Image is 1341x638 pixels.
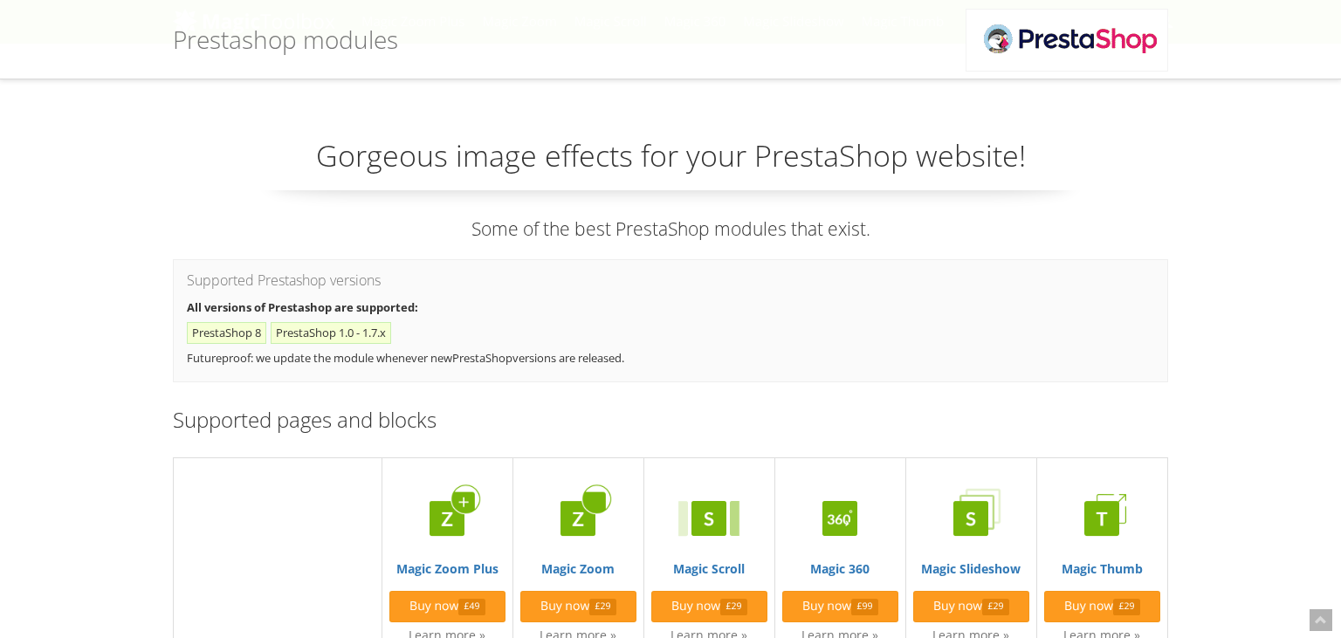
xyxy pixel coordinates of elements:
span: £99 [851,599,878,615]
img: Magic 360 [805,484,875,553]
a: Magic Zoom [520,484,636,577]
span: £29 [589,599,616,615]
strong: All versions of Prestashop are supported: [187,299,418,315]
p: Gorgeous image effects for your PrestaShop website! [173,135,1168,190]
a: Magic 360 [782,484,898,577]
span: £29 [982,599,1009,615]
li: PrestaShop 8 [187,322,266,344]
img: Magic Slideshow [936,484,1006,553]
img: Magic Scroll [674,484,744,553]
a: Buy now£29 [1044,591,1160,622]
p: Futureproof: we update the module whenever new versions are released. [187,348,1154,368]
p: Some of the best PrestaShop modules that exist. [173,216,1168,242]
h3: Supported Prestashop versions [187,273,1154,289]
a: Buy now£29 [913,591,1029,622]
img: Magic Thumb [1067,484,1137,553]
span: £29 [720,599,747,615]
a: PrestaShop [452,350,512,366]
h1: Prestashop modules [173,13,398,65]
li: PrestaShop 1.0 - 1.7.x [271,322,391,344]
a: Buy now£29 [651,591,767,622]
a: Buy now£99 [782,591,898,622]
img: Magic Zoom [543,484,613,553]
h3: Supported pages and blocks [173,408,1168,431]
a: Buy now£29 [520,591,636,622]
a: Magic Slideshow [913,484,1029,577]
a: Magic Zoom Plus [389,484,505,577]
img: Magic Zoom Plus [412,484,482,553]
a: Buy now£49 [389,591,505,622]
a: Magic Thumb [1044,484,1160,577]
a: Magic Scroll [651,484,767,577]
span: £29 [1113,599,1140,615]
span: £49 [458,599,485,615]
